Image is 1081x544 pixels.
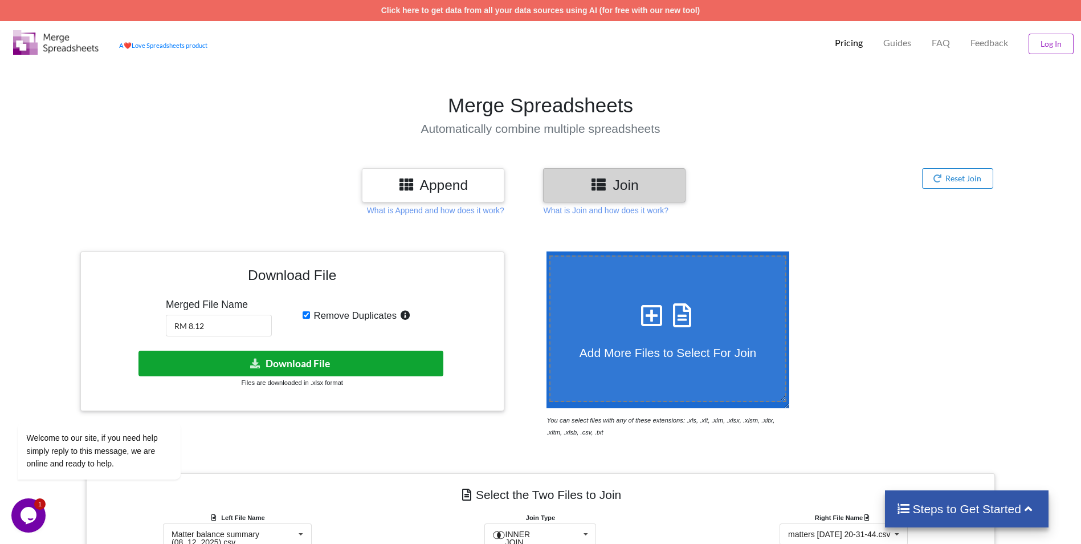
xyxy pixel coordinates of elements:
[815,514,872,521] b: Right File Name
[11,498,48,533] iframe: chat widget
[310,310,397,321] span: Remove Duplicates
[788,530,890,538] div: matters [DATE] 20-31-44.csv
[932,37,950,49] p: FAQ
[970,38,1008,47] span: Feedback
[922,168,993,189] button: Reset Join
[138,351,444,376] button: Download File
[552,177,677,193] h3: Join
[381,6,700,15] a: Click here to get data from all your data sources using AI (for free with our new tool)
[95,482,987,508] h4: Select the Two Files to Join
[896,502,1037,516] h4: Steps to Get Started
[221,514,264,521] b: Left File Name
[546,417,774,436] i: You can select files with any of these extensions: .xls, .xlt, .xlm, .xlsx, .xlsm, .xltx, .xltm, ...
[89,260,496,295] h3: Download File
[367,205,504,216] p: What is Append and how does it work?
[11,319,217,493] iframe: chat widget
[124,42,132,49] span: heart
[835,37,863,49] p: Pricing
[13,30,99,55] img: Logo.png
[1029,34,1074,54] button: Log In
[370,177,496,193] h3: Append
[883,37,911,49] p: Guides
[580,346,756,359] span: Add More Files to Select For Join
[242,379,343,386] small: Files are downloaded in .xlsx format
[166,315,272,336] input: Enter File Name
[166,299,272,311] h5: Merged File Name
[543,205,668,216] p: What is Join and how does it work?
[526,514,555,521] b: Join Type
[119,42,207,49] a: AheartLove Spreadsheets product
